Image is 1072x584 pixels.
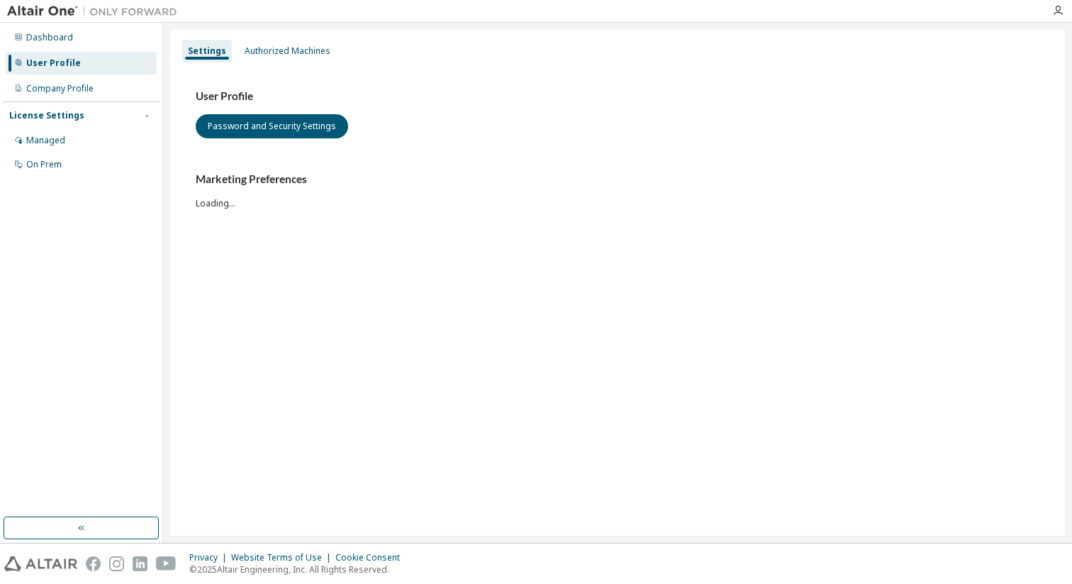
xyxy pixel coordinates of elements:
[196,114,348,138] button: Password and Security Settings
[133,556,147,571] img: linkedin.svg
[196,172,1039,209] div: Loading...
[7,4,184,18] img: Altair One
[188,45,226,57] div: Settings
[26,135,65,146] div: Managed
[335,552,408,563] div: Cookie Consent
[189,563,408,575] p: © 2025 Altair Engineering, Inc. All Rights Reserved.
[26,159,62,170] div: On Prem
[196,89,1039,104] h3: User Profile
[156,556,177,571] img: youtube.svg
[231,552,335,563] div: Website Terms of Use
[26,32,73,43] div: Dashboard
[9,110,84,121] div: License Settings
[86,556,101,571] img: facebook.svg
[189,552,231,563] div: Privacy
[4,556,77,571] img: altair_logo.svg
[245,45,330,57] div: Authorized Machines
[26,57,81,69] div: User Profile
[196,172,1039,187] h3: Marketing Preferences
[109,556,124,571] img: instagram.svg
[26,83,94,94] div: Company Profile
